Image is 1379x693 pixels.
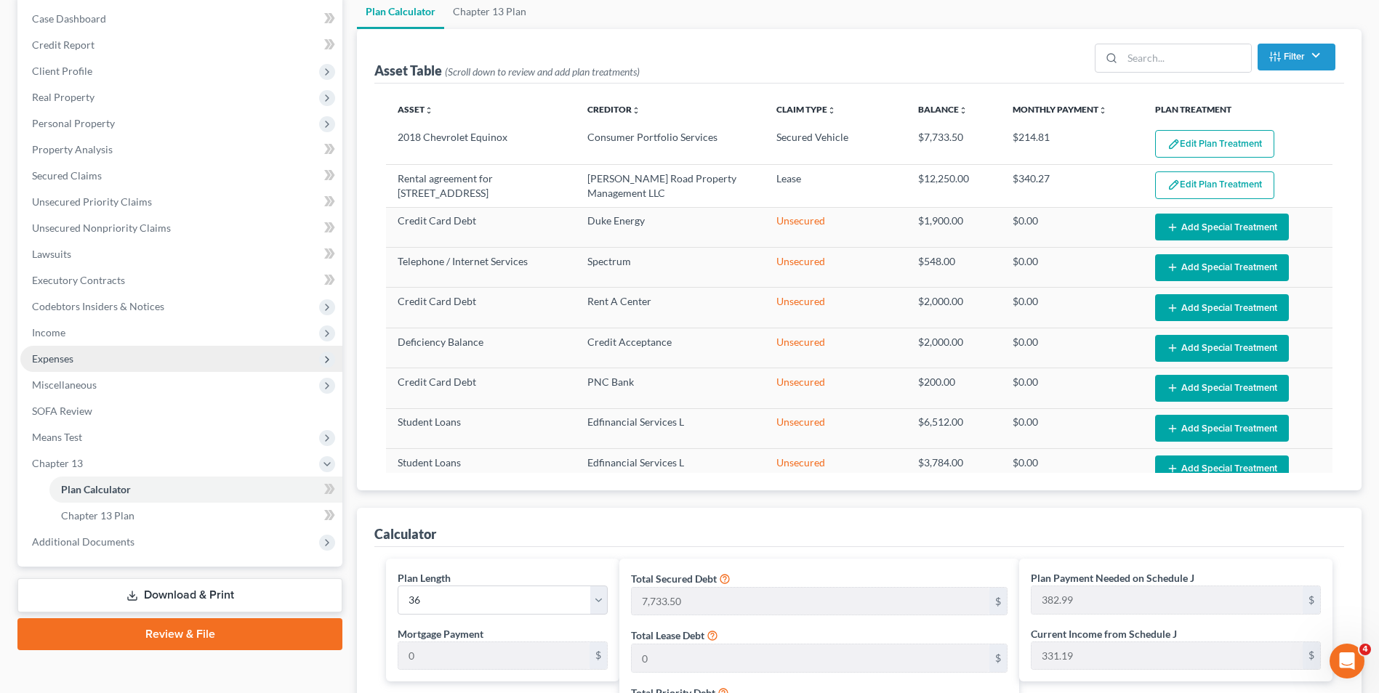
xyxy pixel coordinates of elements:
td: Consumer Portfolio Services [576,124,765,165]
span: Unsecured Priority Claims [32,195,152,208]
button: Add Special Treatment [1155,214,1289,240]
td: $214.81 [1001,124,1143,165]
td: Unsecured [765,248,906,288]
a: Claim Typeunfold_more [776,104,836,115]
td: [PERSON_NAME] Road Property Management LLC [576,165,765,207]
span: Case Dashboard [32,12,106,25]
div: Asset Table [374,62,640,79]
span: Means Test [32,431,82,443]
a: Assetunfold_more [398,104,433,115]
button: Add Special Treatment [1155,335,1289,362]
td: $0.00 [1001,368,1143,408]
div: $ [1303,586,1320,614]
button: Add Special Treatment [1155,254,1289,281]
td: Deficiency Balance [386,328,575,368]
a: Property Analysis [20,137,342,163]
td: Lease [765,165,906,207]
td: Unsecured [765,408,906,448]
a: Plan Calculator [49,477,342,503]
td: $2,000.00 [906,328,1001,368]
td: Secured Vehicle [765,124,906,165]
i: unfold_more [1098,106,1107,115]
label: Plan Payment Needed on Schedule J [1031,570,1194,585]
td: Edfinancial Services L [576,408,765,448]
input: 0.00 [632,588,990,615]
td: Credit Card Debt [386,288,575,328]
a: Download & Print [17,578,342,612]
button: Filter [1258,44,1335,70]
input: 0.00 [1032,642,1303,670]
td: Student Loans [386,449,575,489]
td: Spectrum [576,248,765,288]
i: unfold_more [425,106,433,115]
td: $2,000.00 [906,288,1001,328]
td: $0.00 [1001,328,1143,368]
td: Credit Acceptance [576,328,765,368]
div: $ [1303,642,1320,670]
a: Credit Report [20,32,342,58]
td: 2018 Chevrolet Equinox [386,124,575,165]
i: unfold_more [827,106,836,115]
td: Unsecured [765,328,906,368]
label: Total Secured Debt [631,571,717,586]
td: Unsecured [765,449,906,489]
a: SOFA Review [20,398,342,424]
label: Current Income from Schedule J [1031,626,1177,641]
td: Rental agreement for [STREET_ADDRESS] [386,165,575,207]
td: $340.27 [1001,165,1143,207]
input: 0.00 [632,644,990,672]
a: Unsecured Priority Claims [20,189,342,215]
button: Add Special Treatment [1155,294,1289,321]
td: Credit Card Debt [386,207,575,247]
button: Add Special Treatment [1155,415,1289,442]
td: Credit Card Debt [386,368,575,408]
td: $200.00 [906,368,1001,408]
td: Edfinancial Services L [576,449,765,489]
td: $7,733.50 [906,124,1001,165]
span: SOFA Review [32,405,92,417]
span: 4 [1359,644,1371,655]
a: Secured Claims [20,163,342,189]
td: $6,512.00 [906,408,1001,448]
td: Student Loans [386,408,575,448]
td: $0.00 [1001,408,1143,448]
button: Add Special Treatment [1155,455,1289,482]
td: $1,900.00 [906,207,1001,247]
span: Unsecured Nonpriority Claims [32,222,171,234]
span: (Scroll down to review and add plan treatments) [445,65,640,78]
a: Monthly Paymentunfold_more [1013,104,1107,115]
td: $0.00 [1001,248,1143,288]
button: Add Special Treatment [1155,375,1289,402]
span: Property Analysis [32,143,113,155]
td: $3,784.00 [906,449,1001,489]
td: Telephone / Internet Services [386,248,575,288]
label: Total Lease Debt [631,628,704,643]
a: Balanceunfold_more [918,104,968,115]
th: Plan Treatment [1143,95,1332,124]
iframe: Intercom live chat [1330,644,1364,678]
span: Secured Claims [32,169,102,182]
span: Personal Property [32,117,115,129]
input: 0.00 [1032,586,1303,614]
a: Executory Contracts [20,267,342,293]
td: $0.00 [1001,207,1143,247]
span: Real Property [32,91,95,103]
span: Miscellaneous [32,378,97,391]
td: Unsecured [765,368,906,408]
a: Lawsuits [20,241,342,267]
input: Search... [1122,44,1251,72]
div: Calculator [374,525,436,543]
td: $12,250.00 [906,165,1001,207]
span: Plan Calculator [61,483,131,495]
a: Unsecured Nonpriority Claims [20,215,342,241]
div: $ [989,644,1007,672]
label: Mortgage Payment [398,626,483,641]
td: Unsecured [765,207,906,247]
div: $ [590,642,607,670]
a: Case Dashboard [20,6,342,32]
span: Income [32,326,65,339]
span: Credit Report [32,38,95,51]
span: Chapter 13 Plan [61,509,134,522]
input: 0.00 [398,642,589,670]
span: Codebtors Insiders & Notices [32,300,164,312]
